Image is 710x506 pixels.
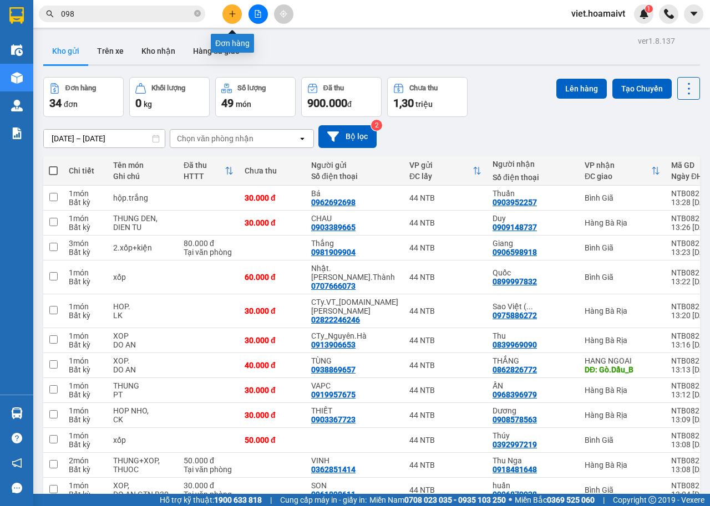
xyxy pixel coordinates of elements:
div: Thúy [493,431,574,440]
div: 0707666073 [311,282,356,290]
div: Bất kỳ [69,248,102,257]
div: HOP NHO, [113,406,173,415]
span: close-circle [194,10,201,17]
div: Hàng Bà Rịa [585,306,660,315]
span: environment [77,62,84,69]
button: Kho gửi [43,38,88,64]
div: 44 NTB [409,336,481,345]
div: 30.000 đ [245,336,300,345]
div: 50.000 đ [245,436,300,444]
div: Thuấn [493,189,574,198]
div: Thắng [311,239,398,248]
div: Chọn văn phòng nhận [177,133,253,144]
sup: 2 [371,120,382,131]
div: 0913906653 [311,340,356,349]
strong: 1900 633 818 [214,495,262,504]
button: Đã thu900.000đ [301,77,382,117]
span: environment [6,62,13,69]
span: ⚪️ [509,498,512,502]
div: Nhật.Kim.Thành [311,264,398,282]
span: viet.hoamaivt [562,7,634,21]
div: 60.000 đ [245,273,300,282]
span: notification [12,458,22,468]
div: Tên món [113,161,173,170]
span: ... [526,302,533,311]
div: Bình Giã [585,436,660,444]
div: Giang [493,239,574,248]
img: warehouse-icon [11,44,23,56]
div: CTy.VT_Nguyên.Kim [311,298,398,315]
div: 1 món [69,268,102,277]
button: Tạo Chuyến [612,79,672,99]
div: huấn [493,481,574,490]
span: kg [144,100,152,109]
div: Hàng Bà Rịa [585,411,660,420]
div: DIEN TU [113,223,173,232]
div: 0906879928 [493,490,537,499]
div: 0903952257 [493,198,537,207]
div: 1 món [69,381,102,390]
div: 0919957675 [311,390,356,399]
span: đ [347,100,352,109]
div: 44 NTB [409,386,481,395]
div: DĐ: Gò.Dầu_B [585,365,660,374]
div: 0903367723 [311,415,356,424]
img: logo-vxr [9,7,24,24]
div: 0392997219 [493,440,537,449]
div: 0862826772 [493,365,537,374]
div: XOP [113,331,173,340]
div: ver 1.8.137 [638,35,675,47]
div: Bình Giã [585,273,660,282]
div: XOP. [113,356,173,365]
button: Số lượng49món [215,77,296,117]
div: Hàng Bà Rịa [585,461,660,469]
div: Đơn hàng [65,84,96,92]
div: Số điện thoại [493,173,574,182]
div: THẮNG [493,356,574,365]
span: message [12,483,22,493]
div: DO AN,GTN R30 [113,490,173,499]
th: Toggle SortBy [404,156,487,186]
div: Khối lượng [151,84,185,92]
div: 30.000 đ [245,218,300,227]
img: warehouse-icon [11,407,23,419]
div: PT [113,390,173,399]
span: close-circle [194,9,201,19]
div: Bình Giã [585,193,660,202]
div: 0909148737 [493,223,537,232]
div: Chưa thu [409,84,438,92]
div: DO AN [113,365,173,374]
div: Thu Nga [493,456,574,465]
div: 2 món [69,456,102,465]
div: Sao Việt ( PHƯỢNG ) [493,302,574,311]
div: HANG NGOAI [585,356,660,365]
div: 44 NTB [409,218,481,227]
div: Tại văn phòng [184,248,234,257]
span: Miền Nam [369,494,506,506]
div: 0362851414 [311,465,356,474]
div: 44 NTB [409,193,481,202]
div: Dương [493,406,574,415]
div: CK [113,415,173,424]
img: solution-icon [11,127,23,139]
span: Hỗ trợ kỹ thuật: [160,494,262,506]
div: Bất kỳ [69,198,102,207]
th: Toggle SortBy [178,156,239,186]
button: Bộ lọc [318,125,377,148]
div: Thu [493,331,574,340]
div: Bình Giã [585,485,660,494]
div: Duy [493,214,574,223]
b: 154/1 Bình Giã, P 8 [77,61,146,82]
div: 30.000 đ [245,386,300,395]
div: 44 NTB [409,361,481,370]
button: Đơn hàng34đơn [43,77,124,117]
span: 1,30 [393,96,414,110]
div: 1 món [69,406,102,415]
th: Toggle SortBy [579,156,666,186]
div: 50.000 đ [184,456,234,465]
input: Select a date range. [44,130,165,147]
div: Đã thu [323,84,344,92]
div: XOP, [113,481,173,490]
button: aim [274,4,293,24]
div: 44 NTB [409,243,481,252]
